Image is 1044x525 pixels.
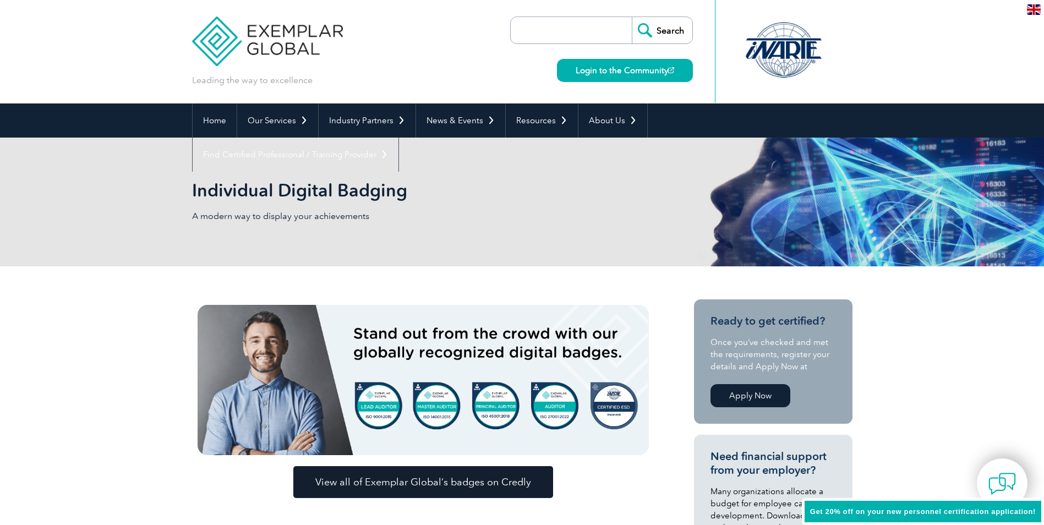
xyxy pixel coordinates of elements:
[193,103,237,138] a: Home
[578,103,647,138] a: About Us
[632,17,692,43] input: Search
[315,477,531,487] span: View all of Exemplar Global’s badges on Credly
[1027,4,1041,15] img: en
[668,67,674,73] img: open_square.png
[988,470,1016,497] img: contact-chat.png
[710,336,836,373] p: Once you’ve checked and met the requirements, register your details and Apply Now at
[416,103,505,138] a: News & Events
[710,314,836,328] h3: Ready to get certified?
[710,450,836,477] h3: Need financial support from your employer?
[192,210,522,222] p: A modern way to display your achievements
[192,182,654,199] h2: Individual Digital Badging
[198,305,649,455] img: badges
[192,74,313,86] p: Leading the way to excellence
[506,103,578,138] a: Resources
[810,507,1036,516] span: Get 20% off on your new personnel certification application!
[557,59,693,82] a: Login to the Community
[319,103,416,138] a: Industry Partners
[193,138,398,172] a: Find Certified Professional / Training Provider
[293,466,553,498] a: View all of Exemplar Global’s badges on Credly
[710,384,790,407] a: Apply Now
[237,103,318,138] a: Our Services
